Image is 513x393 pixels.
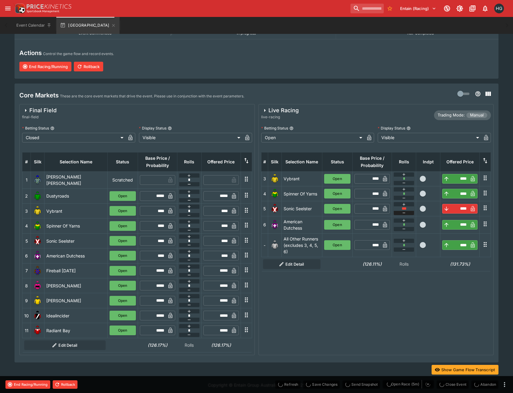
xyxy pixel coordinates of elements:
[261,133,365,142] div: Open
[44,293,108,308] td: [PERSON_NAME]
[19,49,42,57] h4: Actions
[44,308,108,323] td: Idealincider
[270,189,280,198] img: runner 4
[438,112,465,118] p: Trading Mode:
[442,261,478,267] h6: (131.73%)
[406,126,411,130] button: Display Status
[22,126,49,131] p: Betting Status
[261,114,299,120] span: live-racing
[416,152,440,171] th: Independent
[13,17,55,34] button: Event Calendar
[27,4,71,9] img: PriceKinetics
[432,365,498,375] button: Show Game Flow Transcript
[44,233,108,248] td: Sonic Seelster
[281,201,322,216] td: Sonic Seelster
[261,126,288,131] p: Betting Status
[378,126,405,131] p: Display Status
[353,152,392,171] th: Base Price / Probability
[44,171,108,188] td: [PERSON_NAME] [PERSON_NAME]
[385,4,395,13] button: No Bookmarks
[324,220,350,230] button: Open
[33,175,42,185] img: runner 1
[110,191,136,201] button: Open
[22,188,31,203] td: 2
[53,380,77,389] button: Rollback
[350,4,384,13] input: search
[110,266,136,276] button: Open
[110,177,136,183] p: Scratched
[466,112,487,118] span: Manual
[33,296,42,306] img: runner 9
[378,133,481,142] div: Visible
[261,171,268,186] td: 3
[24,340,106,350] button: Edit Detail
[168,126,172,130] button: Display Status
[492,2,506,15] button: Hamish Gooch
[139,133,242,142] div: Visible
[33,191,42,201] img: runner 2
[110,251,136,260] button: Open
[467,3,478,14] button: Documentation
[22,248,31,263] td: 6
[44,152,108,171] th: Selection Name
[2,3,13,14] button: open drawer
[60,93,244,99] p: These are the core event markets that drive the event. Please use in conjunction with the event p...
[110,221,136,231] button: Open
[261,233,268,257] td: -
[261,152,268,171] th: #
[270,240,280,250] img: blank-silk.png
[289,126,294,130] button: Betting Status
[480,3,491,14] button: Notifications
[44,263,108,278] td: Fireball [DATE]
[33,266,42,276] img: runner 7
[44,248,108,263] td: American Dutchess
[324,189,350,198] button: Open
[44,278,108,293] td: [PERSON_NAME]
[440,152,480,171] th: Offered Price
[140,342,175,348] h6: (126.17%)
[354,261,390,267] h6: (126.11%)
[50,126,54,130] button: Betting Status
[471,381,498,387] span: Mark an event as closed and abandoned.
[394,261,414,267] p: Rolls
[281,152,322,171] th: Selection Name
[270,204,280,214] img: runner 5
[22,107,57,114] div: Final Field
[322,152,353,171] th: Status
[110,236,136,246] button: Open
[31,152,44,171] th: Silk
[392,152,416,171] th: Rolls
[27,10,59,13] img: Sportsbook Management
[261,186,268,201] td: 4
[261,107,299,114] div: Live Racing
[139,126,166,131] p: Display Status
[261,201,268,216] td: 5
[179,342,199,348] p: Rolls
[33,281,42,290] img: runner 8
[33,206,42,216] img: runner 3
[110,326,136,335] button: Open
[22,323,31,338] td: 11
[454,3,465,14] button: Toggle light/dark mode
[44,323,108,338] td: Radiant Bay
[56,17,120,34] button: [GEOGRAPHIC_DATA]
[22,152,31,171] th: #
[22,308,31,323] td: 10
[33,221,42,231] img: runner 4
[22,171,31,188] td: 1
[177,152,201,171] th: Rolls
[19,62,71,71] button: End Racing/Running
[501,381,508,388] button: more
[270,220,280,230] img: runner 6
[268,152,281,171] th: Silk
[19,91,59,99] h4: Core Markets
[442,3,452,14] button: Connected to PK
[33,251,42,260] img: runner 6
[22,114,57,120] span: final-field
[281,216,322,233] td: American Dutchess
[43,51,114,57] p: Control the game flow and record events.
[33,236,42,246] img: runner 5
[324,174,350,184] button: Open
[74,62,103,71] button: Rollback
[263,259,321,269] button: Edit Detail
